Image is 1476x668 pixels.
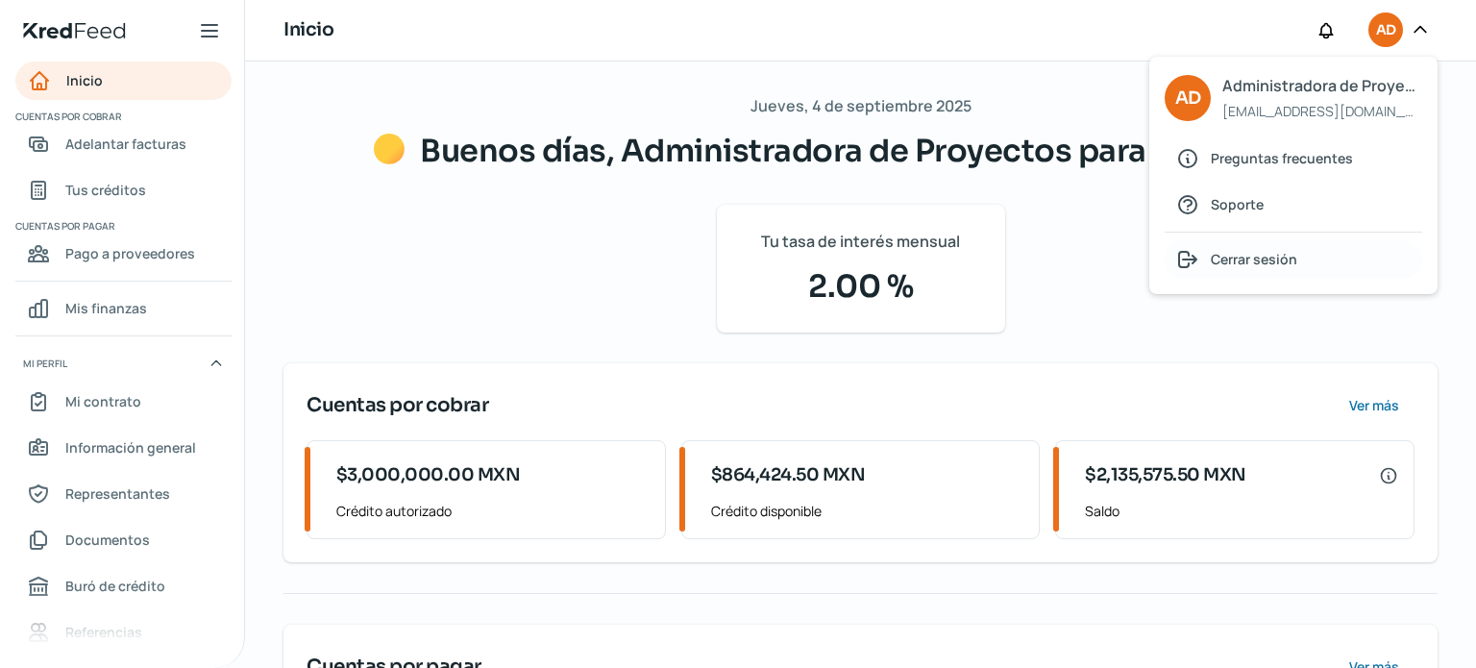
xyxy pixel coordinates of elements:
span: AD [1376,19,1395,42]
span: Cerrar sesión [1211,247,1297,271]
span: Administradora de Proyectos para el Desarrollo [1222,72,1421,100]
span: Cuentas por cobrar [15,108,229,125]
span: Mi contrato [65,389,141,413]
span: Representantes [65,482,170,506]
span: Cuentas por pagar [15,217,229,235]
span: Crédito autorizado [336,499,650,523]
button: Ver más [1333,386,1414,425]
span: Crédito disponible [711,499,1024,523]
span: Tus créditos [65,178,146,202]
span: $2,135,575.50 MXN [1085,462,1246,488]
span: Pago a proveedores [65,241,195,265]
span: Buró de crédito [65,574,165,598]
span: Inicio [66,68,103,92]
span: Soporte [1211,192,1264,216]
span: Mis finanzas [65,296,147,320]
span: Preguntas frecuentes [1211,146,1353,170]
span: AD [1175,84,1200,113]
span: Adelantar facturas [65,132,186,156]
span: Cuentas por cobrar [307,391,488,420]
a: Adelantar facturas [15,125,232,163]
span: Referencias [65,620,142,644]
span: [EMAIL_ADDRESS][DOMAIN_NAME] [1222,99,1421,123]
a: Pago a proveedores [15,235,232,273]
span: Documentos [65,528,150,552]
a: Mi contrato [15,383,232,421]
a: Información general [15,429,232,467]
span: Mi perfil [23,355,67,372]
span: Jueves, 4 de septiembre 2025 [750,92,972,120]
h1: Inicio [283,16,333,44]
span: $864,424.50 MXN [711,462,866,488]
span: $3,000,000.00 MXN [336,462,521,488]
span: Información general [65,435,196,459]
img: Saludos [374,134,405,164]
a: Tus créditos [15,171,232,210]
span: Buenos días, Administradora de Proyectos para el Desarrollo [420,132,1347,170]
a: Documentos [15,521,232,559]
a: Buró de crédito [15,567,232,606]
a: Representantes [15,475,232,513]
span: Saldo [1085,499,1398,523]
a: Mis finanzas [15,289,232,328]
a: Referencias [15,613,232,652]
span: Tu tasa de interés mensual [761,228,960,256]
a: Inicio [15,62,232,100]
span: 2.00 % [740,263,982,309]
span: Ver más [1349,399,1399,412]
